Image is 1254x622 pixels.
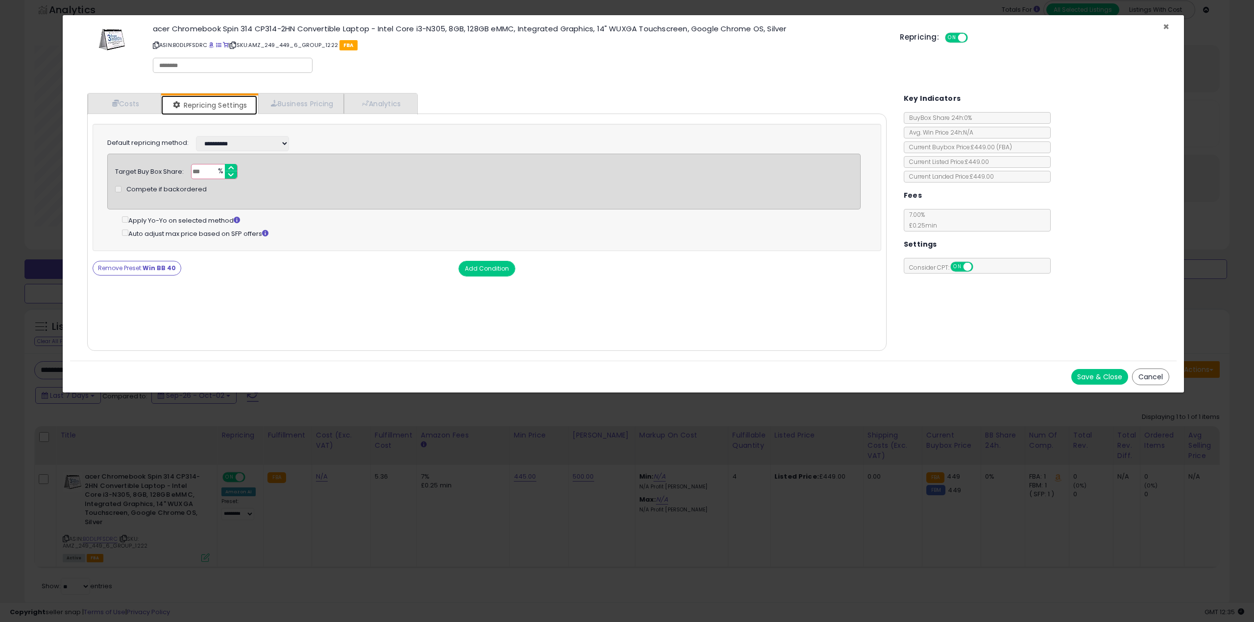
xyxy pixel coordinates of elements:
[153,25,885,32] h3: acer Chromebook Spin 314 CP314-2HN Convertible Laptop - Intel Core i3-N305, 8GB, 128GB eMMC, Inte...
[904,210,937,230] span: 7.00 %
[904,128,973,137] span: Avg. Win Price 24h: N/A
[122,214,861,226] div: Apply Yo-Yo on selected method
[216,41,221,49] a: All offer listings
[115,164,184,177] div: Target Buy Box Share:
[126,185,207,194] span: Compete if backordered
[344,93,416,114] a: Analytics
[946,34,958,42] span: ON
[1132,369,1169,385] button: Cancel
[1071,369,1128,385] button: Save & Close
[904,158,989,166] span: Current Listed Price: £449.00
[212,164,228,179] span: %
[339,40,358,50] span: FBA
[904,221,937,230] span: £0.25 min
[122,228,861,239] div: Auto adjust max price based on SFP offers
[904,92,961,105] h5: Key Indicators
[904,172,994,181] span: Current Landed Price: £449.00
[223,41,228,49] a: Your listing only
[971,143,1012,151] span: £449.00
[1163,20,1169,34] span: ×
[209,41,214,49] a: BuyBox page
[88,93,161,114] a: Costs
[153,37,885,53] p: ASIN: B0DLPFSDRC | SKU: AMZ_249_449_6_GROUP_1222
[904,238,937,251] h5: Settings
[971,263,987,271] span: OFF
[904,114,972,122] span: BuyBox Share 24h: 0%
[904,263,986,272] span: Consider CPT:
[904,143,1012,151] span: Current Buybox Price:
[966,34,982,42] span: OFF
[904,189,922,202] h5: Fees
[900,33,939,41] h5: Repricing:
[458,261,515,276] button: Add Condition
[93,261,181,276] button: Remove Preset:
[107,138,189,148] label: Default repricing method:
[161,95,257,115] a: Repricing Settings
[996,143,1012,151] span: ( FBA )
[143,264,176,272] strong: Win BB 40
[97,25,126,54] img: 410bPSOY-dL._SL60_.jpg
[258,93,344,114] a: Business Pricing
[951,263,964,271] span: ON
